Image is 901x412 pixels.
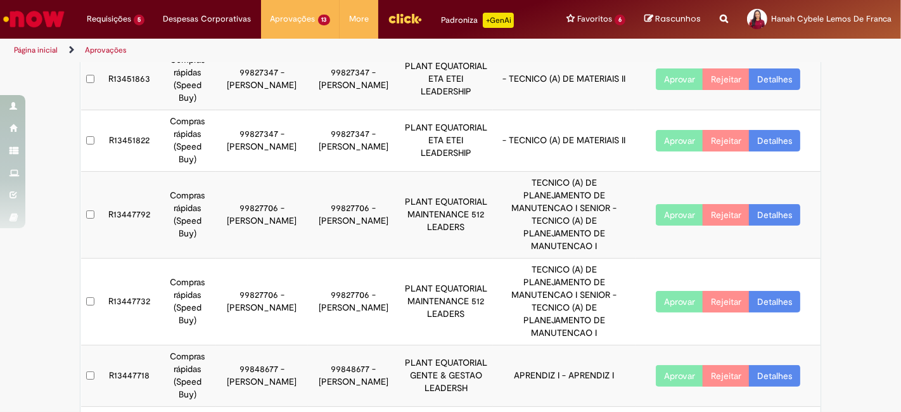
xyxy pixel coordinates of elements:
[577,13,612,25] span: Favoritos
[100,49,158,110] td: R13451863
[10,39,591,62] ul: Trilhas de página
[493,345,636,407] td: APRENDIZ I - APRENDIZ I
[399,259,493,345] td: PLANT EQUATORIAL MAINTENANCE 512 LEADERS
[483,13,514,28] p: +GenAi
[308,259,400,345] td: 99827706 - [PERSON_NAME]
[216,110,308,172] td: 99827347 - [PERSON_NAME]
[656,204,703,226] button: Aprovar
[703,130,750,151] button: Rejeitar
[318,15,331,25] span: 13
[441,13,514,28] div: Padroniza
[399,49,493,110] td: PLANT EQUATORIAL ETA ETEI LEADERSHIP
[399,172,493,259] td: PLANT EQUATORIAL MAINTENANCE 512 LEADERS
[656,365,703,387] button: Aprovar
[749,291,800,312] a: Detalhes
[158,110,216,172] td: Compras rápidas (Speed Buy)
[216,259,308,345] td: 99827706 - [PERSON_NAME]
[14,45,58,55] a: Página inicial
[1,6,67,32] img: ServiceNow
[158,345,216,407] td: Compras rápidas (Speed Buy)
[493,110,636,172] td: - TECNICO (A) DE MATERIAIS II
[158,259,216,345] td: Compras rápidas (Speed Buy)
[656,291,703,312] button: Aprovar
[749,68,800,90] a: Detalhes
[399,110,493,172] td: PLANT EQUATORIAL ETA ETEI LEADERSHIP
[100,259,158,345] td: R13447732
[216,49,308,110] td: 99827347 - [PERSON_NAME]
[749,204,800,226] a: Detalhes
[100,345,158,407] td: R13447718
[656,68,703,90] button: Aprovar
[703,68,750,90] button: Rejeitar
[158,49,216,110] td: Compras rápidas (Speed Buy)
[216,172,308,259] td: 99827706 - [PERSON_NAME]
[656,130,703,151] button: Aprovar
[493,259,636,345] td: TECNICO (A) DE PLANEJAMENTO DE MANUTENCAO I SENIOR - TECNICO (A) DE PLANEJAMENTO DE MANUTENCAO I
[349,13,369,25] span: More
[399,345,493,407] td: PLANT EQUATORIAL GENTE & GESTAO LEADERSH
[216,345,308,407] td: 99848677 - [PERSON_NAME]
[87,13,131,25] span: Requisições
[100,110,158,172] td: R13451822
[655,13,701,25] span: Rascunhos
[134,15,144,25] span: 5
[308,49,400,110] td: 99827347 - [PERSON_NAME]
[749,365,800,387] a: Detalhes
[388,9,422,28] img: click_logo_yellow_360x200.png
[644,13,701,25] a: Rascunhos
[771,13,891,24] span: Hanah Cybele Lemos De Franca
[703,291,750,312] button: Rejeitar
[308,110,400,172] td: 99827347 - [PERSON_NAME]
[493,172,636,259] td: TECNICO (A) DE PLANEJAMENTO DE MANUTENCAO I SENIOR - TECNICO (A) DE PLANEJAMENTO DE MANUTENCAO I
[163,13,252,25] span: Despesas Corporativas
[158,172,216,259] td: Compras rápidas (Speed Buy)
[749,130,800,151] a: Detalhes
[271,13,316,25] span: Aprovações
[615,15,625,25] span: 6
[308,345,400,407] td: 99848677 - [PERSON_NAME]
[493,49,636,110] td: - TECNICO (A) DE MATERIAIS II
[85,45,127,55] a: Aprovações
[703,365,750,387] button: Rejeitar
[100,172,158,259] td: R13447792
[308,172,400,259] td: 99827706 - [PERSON_NAME]
[703,204,750,226] button: Rejeitar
